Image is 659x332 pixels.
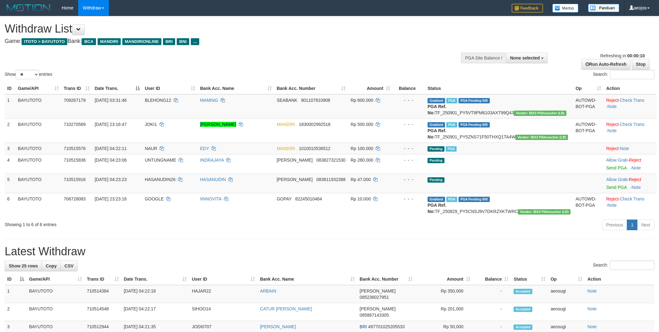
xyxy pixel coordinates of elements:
a: Reject [606,122,619,127]
span: Refreshing in: [600,53,645,58]
th: Op: activate to sort column ascending [573,83,604,94]
b: PGA Ref. No: [428,104,446,115]
span: NAUR [145,146,157,151]
a: Note [607,128,617,133]
th: Balance [393,83,425,94]
span: 710270569 [64,122,86,127]
span: [DATE] 03:31:46 [95,98,127,103]
td: BAYUTOTO [27,303,84,321]
span: [PERSON_NAME] [360,306,396,311]
a: 1 [627,220,637,230]
span: BCA [82,38,96,45]
a: INDRAJAYA [200,158,224,163]
span: BRI [360,324,367,329]
span: Copy 497701025205533 to clipboard [368,324,405,329]
span: [DATE] 23:16:47 [95,122,127,127]
a: Note [587,288,597,293]
td: Rp 350,000 [415,285,473,303]
span: CSV [64,263,74,268]
span: Grabbed [428,197,445,202]
span: Grabbed [428,122,445,127]
span: BRI [163,38,175,45]
span: Pending [428,177,444,183]
span: Vendor URL: https://dashboard.q2checkout.com/secure [515,135,568,140]
td: SIHOO14 [189,303,257,321]
div: - - - [395,176,423,183]
td: · [604,154,656,174]
span: Copy 1830002992518 to clipboard [299,122,330,127]
td: 4 [5,154,15,174]
span: 710515916 [64,177,86,182]
img: Feedback.jpg [512,4,543,13]
th: Bank Acc. Name: activate to sort column ascending [198,83,274,94]
select: Showentries [16,70,39,79]
a: Copy [42,261,61,271]
strong: 00:00:10 [627,53,645,58]
a: Reject [606,146,619,151]
td: aeosugi [548,303,585,321]
th: Action [585,273,654,285]
a: Run Auto-Refresh [581,59,631,70]
th: User ID: activate to sort column ascending [142,83,198,94]
span: PGA Pending [459,98,490,103]
td: 2 [5,303,27,321]
div: PGA Site Balance / [461,53,506,63]
td: - [473,285,511,303]
td: · · [604,193,656,217]
span: Copy 1010010536512 to clipboard [299,146,330,151]
a: CATUR [PERSON_NAME] [260,306,312,311]
a: Allow Grab [606,177,627,182]
span: UNTUNGNAME [145,158,176,163]
a: EDY [200,146,209,151]
td: BAYUTOTO [15,94,61,119]
td: BAYUTOTO [15,118,61,143]
th: Amount: activate to sort column ascending [348,83,393,94]
h1: Withdraw List [5,23,433,35]
th: Game/API: activate to sort column ascending [15,83,61,94]
label: Search: [593,261,654,270]
span: Marked by aeosugi [446,122,457,127]
div: - - - [395,97,423,103]
td: TF_250829_PY5CNSJ9V7DKRZXKTWRC [425,193,573,217]
input: Search: [610,70,654,79]
td: BAYUTOTO [15,174,61,193]
td: AUTOWD-BOT-PGA [573,193,604,217]
b: PGA Ref. No: [428,203,446,214]
span: Copy 901107810908 to clipboard [301,98,330,103]
td: BAYUTOTO [15,154,61,174]
span: ... [191,38,199,45]
span: Copy 083811932388 to clipboard [316,177,345,182]
a: Reject [629,158,641,163]
td: Rp 201,000 [415,303,473,321]
span: GOOGLE [145,196,164,201]
span: Rp 500.000 [351,122,373,127]
span: MANDIRI [277,122,295,127]
span: [PERSON_NAME] [360,288,396,293]
span: BLEHONG12 [145,98,171,103]
th: Bank Acc. Number: activate to sort column ascending [357,273,415,285]
input: Search: [610,261,654,270]
span: [DATE] 04:23:06 [95,158,127,163]
th: Date Trans.: activate to sort column descending [92,83,142,94]
a: Note [587,306,597,311]
td: [DATE] 04:22:18 [121,285,190,303]
a: Note [607,203,617,208]
td: AUTOWD-BOT-PGA [573,118,604,143]
a: MAMING [200,98,218,103]
a: Reject [606,196,619,201]
span: Vendor URL: https://dashboard.q2checkout.com/secure [518,209,570,215]
span: Rp 47.000 [351,177,371,182]
th: Game/API: activate to sort column ascending [27,273,84,285]
th: Date Trans.: activate to sort column ascending [121,273,190,285]
h4: Game: Bank: [5,38,433,44]
span: [PERSON_NAME] [277,158,313,163]
a: HASANUDIN [200,177,226,182]
a: Previous [602,220,627,230]
td: HAJAR22 [189,285,257,303]
span: Vendor URL: https://dashboard.q2checkout.com/secure [514,111,566,116]
span: · [606,177,629,182]
a: Check Trans [620,98,645,103]
td: BAYUTOTO [15,143,61,154]
span: [DATE] 04:23:23 [95,177,127,182]
a: [PERSON_NAME] [200,122,236,127]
